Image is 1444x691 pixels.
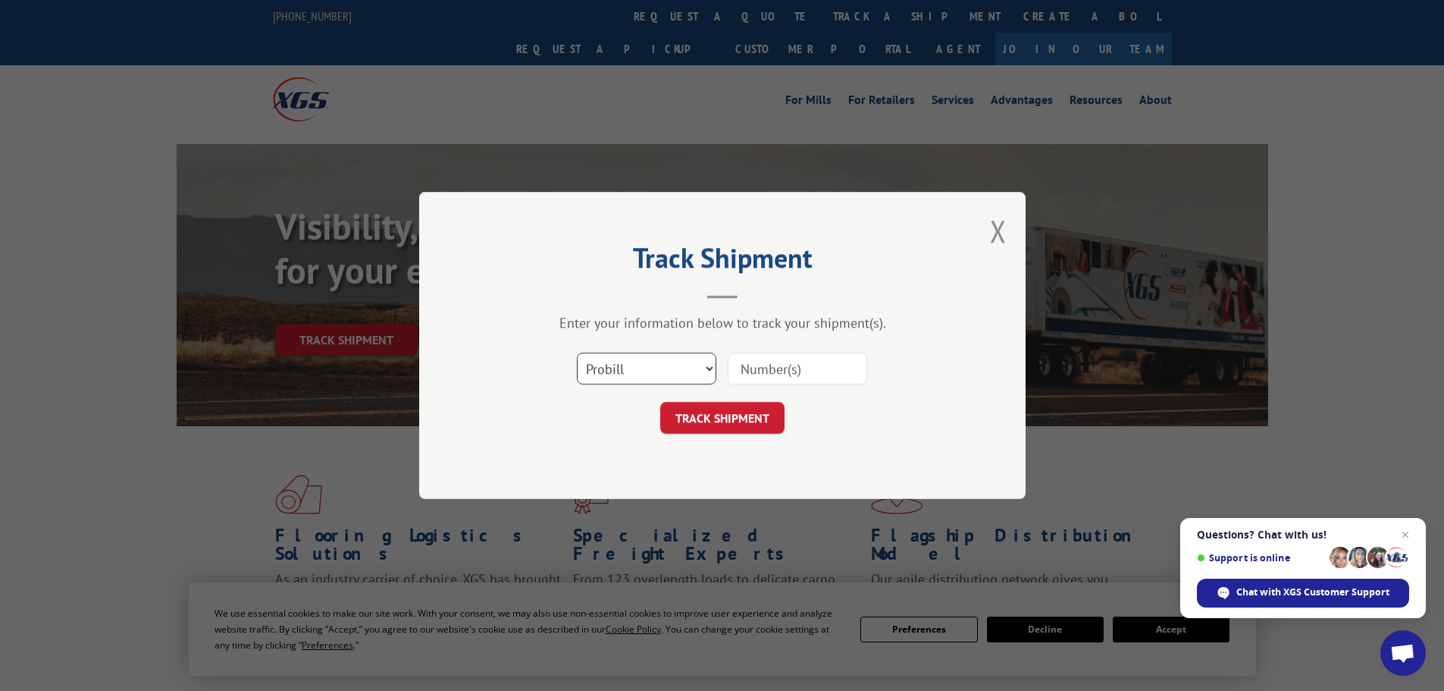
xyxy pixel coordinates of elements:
[660,402,785,434] button: TRACK SHIPMENT
[728,353,867,385] input: Number(s)
[1380,630,1426,676] div: Open chat
[1197,552,1324,564] span: Support is online
[1197,529,1409,541] span: Questions? Chat with us!
[990,211,1007,251] button: Close modal
[1236,586,1389,599] span: Chat with XGS Customer Support
[1396,526,1414,544] span: Close chat
[1197,579,1409,608] div: Chat with XGS Customer Support
[495,314,950,331] div: Enter your information below to track your shipment(s).
[495,247,950,276] h2: Track Shipment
